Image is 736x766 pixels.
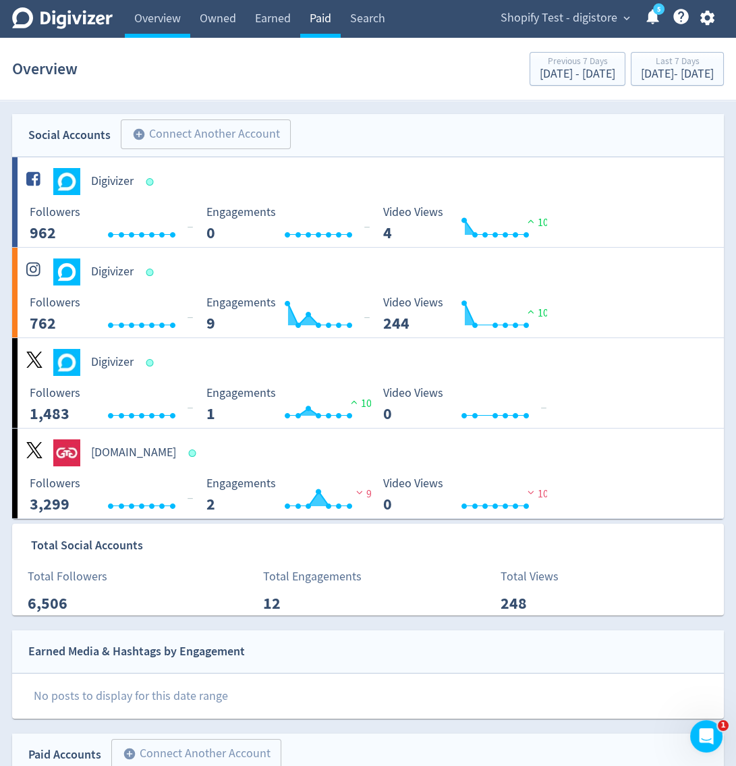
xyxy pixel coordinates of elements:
span: Data last synced: 15 Sep 2025, 3:02pm (AEST) [146,359,158,366]
div: Earned Media & Hashtags by Engagement [28,642,245,661]
svg: Video Views 4 [376,206,579,242]
span: 100% [347,397,386,410]
img: positive-performance.svg [347,397,361,407]
span: Data last synced: 16 Sep 2025, 3:02am (AEST) [189,449,200,457]
svg: Video Views 0 [376,387,579,422]
p: Total Engagements [263,568,362,586]
div: Paid Accounts [28,745,101,765]
button: Previous 7 Days[DATE] - [DATE] [530,52,625,86]
div: [DATE] - [DATE] [540,68,615,80]
svg: Followers --- [23,206,225,242]
span: _ 0% [188,306,209,320]
a: Connect Another Account [111,121,291,149]
p: Total Followers [28,568,107,586]
span: _ 0% [364,216,386,229]
svg: Followers --- [23,477,225,513]
img: positive-performance.svg [524,306,538,317]
svg: Engagements 0 [200,206,402,242]
h5: [DOMAIN_NAME] [91,445,176,461]
svg: Followers --- [23,387,225,422]
div: Social Accounts [28,126,111,145]
a: 5 [653,3,664,15]
div: Previous 7 Days [540,57,615,68]
h1: Overview [12,47,78,90]
text: 5 [657,5,660,14]
span: _ 0% [541,397,563,410]
svg: Engagements 2 [200,477,402,513]
span: 1 [718,720,729,731]
div: Last 7 Days [641,57,714,68]
p: 6,506 [28,591,105,615]
svg: Followers --- [23,296,225,332]
span: add_circle [123,747,136,761]
a: Digivizer undefinedDigivizer Followers --- _ 0% Followers 962 Engagements 0 Engagements 0 _ 0% Vi... [12,157,724,247]
iframe: Intercom live chat [690,720,723,753]
div: [DATE] - [DATE] [641,68,714,80]
img: Digivizer undefined [53,349,80,376]
div: Total Social Accounts [31,524,730,568]
span: _ 0% [188,397,209,410]
span: 98% [353,487,386,501]
span: Data last synced: 16 Sep 2025, 8:02am (AEST) [146,178,158,186]
span: _ 0% [364,306,386,320]
svg: Video Views 244 [376,296,579,332]
button: Last 7 Days[DATE]- [DATE] [631,52,724,86]
button: Shopify Test - digistore [496,7,633,29]
h5: Digivizer [91,354,134,371]
p: No posts to display for this date range [13,674,250,719]
span: 100% [524,216,563,229]
svg: Engagements 9 [200,296,402,332]
svg: Video Views 0 [376,477,579,513]
span: _ 0% [188,487,209,501]
h5: Digivizer [91,264,134,280]
img: negative-performance.svg [353,487,366,497]
a: Digivizer undefinedDigivizer Followers --- _ 0% Followers 1,483 Engagements 1 Engagements 1 100% ... [12,338,724,428]
img: positive-performance.svg [524,216,538,226]
a: goto.game undefined[DOMAIN_NAME] Followers --- _ 0% Followers 3,299 Engagements 2 Engagements 2 9... [12,429,724,518]
h5: Digivizer [91,173,134,190]
a: Digivizer undefinedDigivizer Followers --- _ 0% Followers 762 Engagements 9 Engagements 9 _ 0% Vi... [12,248,724,337]
span: add_circle [132,128,146,141]
span: _ 0% [188,216,209,229]
p: 248 [501,591,578,615]
img: negative-performance.svg [524,487,538,497]
img: goto.game undefined [53,439,80,466]
p: 12 [263,591,341,615]
span: Shopify Test - digistore [501,7,617,29]
span: expand_more [621,12,633,24]
svg: Engagements 1 [200,387,402,422]
img: Digivizer undefined [53,258,80,285]
span: 100% [524,487,563,501]
img: Digivizer undefined [53,168,80,195]
p: Total Views [501,568,578,586]
span: Data last synced: 16 Sep 2025, 8:02am (AEST) [146,269,158,276]
span: 100% [524,306,563,320]
button: Connect Another Account [121,119,291,149]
